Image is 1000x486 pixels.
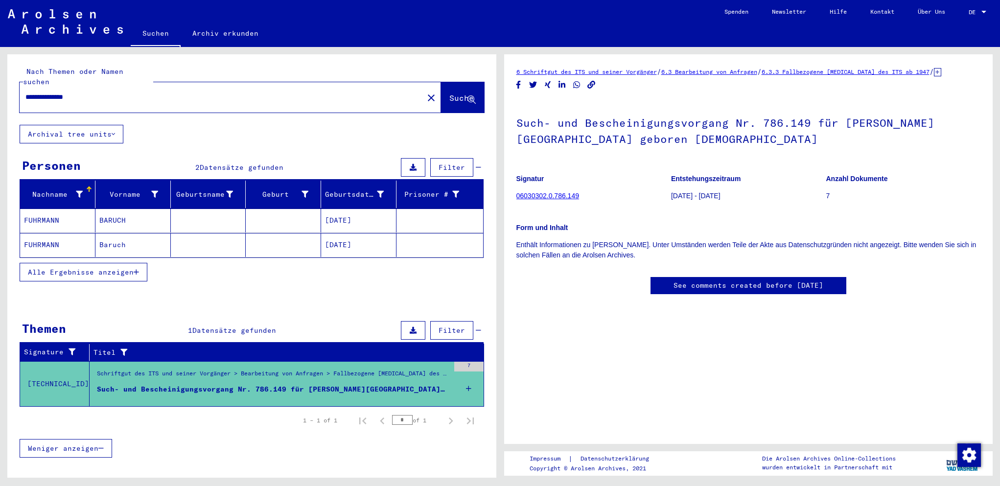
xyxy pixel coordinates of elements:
p: 7 [826,191,980,201]
p: wurden entwickelt in Partnerschaft mit [762,463,896,472]
button: Alle Ergebnisse anzeigen [20,263,147,281]
img: Zustimmung ändern [957,443,981,467]
p: Copyright © Arolsen Archives, 2021 [530,464,661,473]
span: 1 [188,326,192,335]
span: Suche [449,93,474,103]
button: Next page [441,411,461,430]
span: Datensätze gefunden [200,163,283,172]
mat-cell: BARUCH [95,208,171,232]
button: Last page [461,411,480,430]
div: Titel [93,345,474,360]
div: Titel [93,347,465,358]
mat-header-cell: Vorname [95,181,171,208]
div: Signature [24,347,82,357]
div: Signature [24,345,92,360]
span: / [930,67,934,76]
a: Archiv erkunden [181,22,270,45]
button: Filter [430,321,473,340]
mat-cell: Baruch [95,233,171,257]
mat-header-cell: Geburtsname [171,181,246,208]
img: Arolsen_neg.svg [8,9,123,34]
div: Geburtsdatum [325,186,396,202]
span: Filter [439,163,465,172]
button: Clear [421,88,441,107]
span: Alle Ergebnisse anzeigen [28,268,134,277]
mat-header-cell: Geburt‏ [246,181,321,208]
b: Entstehungszeitraum [671,175,741,183]
button: Copy link [586,79,597,91]
div: Nachname [24,186,95,202]
button: Share on Twitter [528,79,538,91]
mat-label: Nach Themen oder Namen suchen [23,67,123,86]
mat-header-cell: Nachname [20,181,95,208]
div: of 1 [392,416,441,425]
mat-cell: FUHRMANN [20,208,95,232]
div: Geburtsname [175,189,233,200]
div: Schriftgut des ITS und seiner Vorgänger > Bearbeitung von Anfragen > Fallbezogene [MEDICAL_DATA] ... [97,369,449,383]
a: Impressum [530,454,568,464]
div: Vorname [99,186,170,202]
div: 1 – 1 of 1 [303,416,337,425]
button: Share on LinkedIn [557,79,567,91]
mat-header-cell: Prisoner # [396,181,483,208]
mat-cell: FUHRMANN [20,233,95,257]
mat-icon: close [425,92,437,104]
div: Personen [22,157,81,174]
h1: Such- und Bescheinigungsvorgang Nr. 786.149 für [PERSON_NAME][GEOGRAPHIC_DATA] geboren [DEMOGRAPH... [516,100,981,160]
button: First page [353,411,372,430]
a: 6.3.3 Fallbezogene [MEDICAL_DATA] des ITS ab 1947 [762,68,930,75]
button: Filter [430,158,473,177]
div: Such- und Bescheinigungsvorgang Nr. 786.149 für [PERSON_NAME][GEOGRAPHIC_DATA] geboren [DEMOGRAPH... [97,384,449,394]
span: Filter [439,326,465,335]
div: Prisoner # [400,189,459,200]
button: Archival tree units [20,125,123,143]
p: Die Arolsen Archives Online-Collections [762,454,896,463]
div: Prisoner # [400,186,471,202]
mat-header-cell: Geburtsdatum [321,181,396,208]
div: Geburtsdatum [325,189,384,200]
mat-cell: [DATE] [321,208,396,232]
button: Weniger anzeigen [20,439,112,458]
p: [DATE] - [DATE] [671,191,825,201]
span: Datensätze gefunden [192,326,276,335]
span: Weniger anzeigen [28,444,98,453]
span: / [657,67,661,76]
span: 2 [195,163,200,172]
div: | [530,454,661,464]
button: Share on WhatsApp [572,79,582,91]
div: Vorname [99,189,158,200]
td: [TECHNICAL_ID] [20,361,90,406]
button: Share on Facebook [513,79,524,91]
b: Signatur [516,175,544,183]
div: Geburtsname [175,186,246,202]
span: DE [969,9,979,16]
div: Geburt‏ [250,186,321,202]
div: 7 [454,362,484,371]
a: 06030302.0.786.149 [516,192,579,200]
a: Datenschutzerklärung [573,454,661,464]
div: Themen [22,320,66,337]
div: Geburt‏ [250,189,308,200]
a: 6 Schriftgut des ITS und seiner Vorgänger [516,68,657,75]
mat-cell: [DATE] [321,233,396,257]
button: Share on Xing [543,79,553,91]
button: Previous page [372,411,392,430]
button: Suche [441,82,484,113]
span: / [757,67,762,76]
a: See comments created before [DATE] [674,280,823,291]
a: 6.3 Bearbeitung von Anfragen [661,68,757,75]
div: Nachname [24,189,83,200]
b: Anzahl Dokumente [826,175,888,183]
p: Enthält Informationen zu [PERSON_NAME]. Unter Umständen werden Teile der Akte aus Datenschutzgrün... [516,240,981,260]
img: yv_logo.png [944,451,981,475]
a: Suchen [131,22,181,47]
b: Form und Inhalt [516,224,568,231]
